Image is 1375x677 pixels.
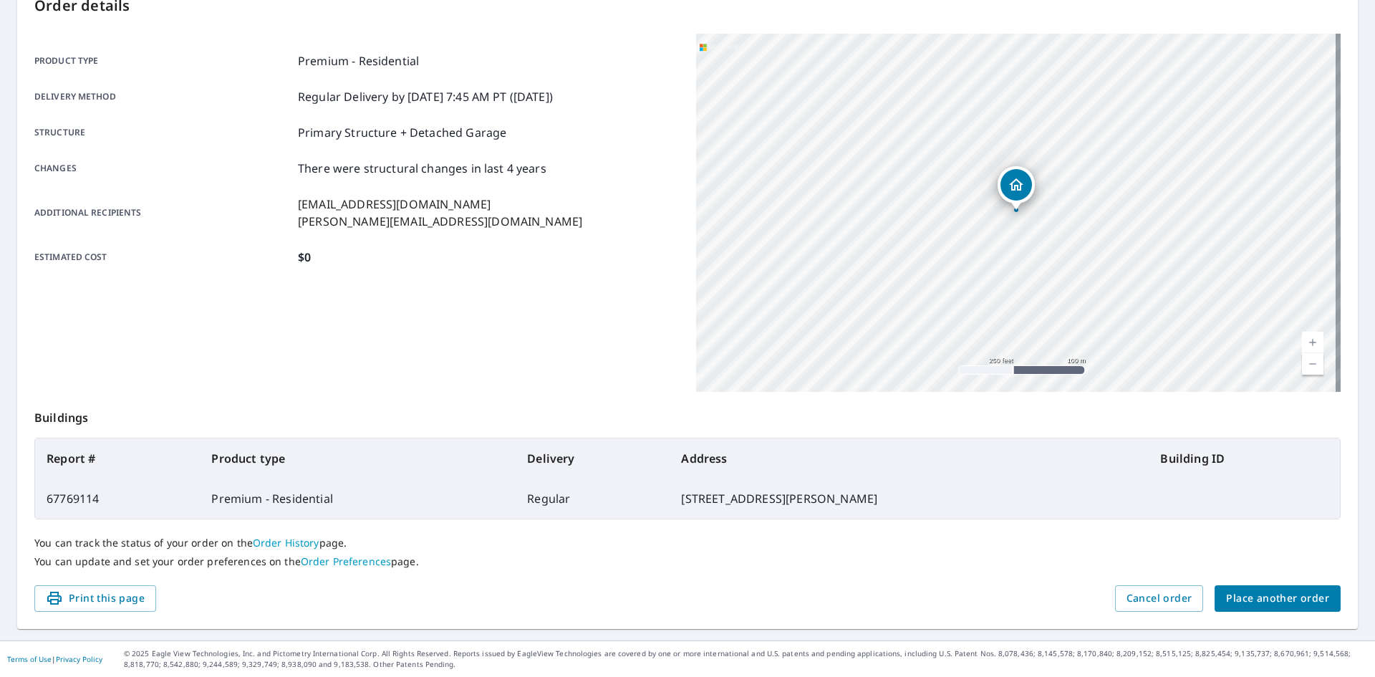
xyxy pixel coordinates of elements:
p: [PERSON_NAME][EMAIL_ADDRESS][DOMAIN_NAME] [298,213,582,230]
a: Privacy Policy [56,654,102,664]
th: Address [670,438,1149,479]
p: Premium - Residential [298,52,419,69]
a: Terms of Use [7,654,52,664]
button: Print this page [34,585,156,612]
p: Changes [34,160,292,177]
p: Structure [34,124,292,141]
td: [STREET_ADDRESS][PERSON_NAME] [670,479,1149,519]
a: Current Level 17, Zoom Out [1302,353,1323,375]
button: Cancel order [1115,585,1204,612]
p: Buildings [34,392,1341,438]
th: Product type [200,438,516,479]
div: Dropped pin, building 1, Residential property, 1601 Chapman Ct Aledo, TX 76008 [998,166,1035,211]
p: Regular Delivery by [DATE] 7:45 AM PT ([DATE]) [298,88,553,105]
p: You can update and set your order preferences on the page. [34,555,1341,568]
th: Report # [35,438,200,479]
td: 67769114 [35,479,200,519]
th: Building ID [1149,438,1340,479]
th: Delivery [516,438,670,479]
p: There were structural changes in last 4 years [298,160,546,177]
td: Regular [516,479,670,519]
p: Delivery method [34,88,292,105]
span: Print this page [46,590,145,608]
p: [EMAIL_ADDRESS][DOMAIN_NAME] [298,196,582,213]
span: Cancel order [1126,590,1192,608]
p: © 2025 Eagle View Technologies, Inc. and Pictometry International Corp. All Rights Reserved. Repo... [124,648,1368,670]
p: Additional recipients [34,196,292,230]
a: Order History [253,536,319,549]
p: $0 [298,249,311,266]
p: Product type [34,52,292,69]
td: Premium - Residential [200,479,516,519]
p: You can track the status of your order on the page. [34,537,1341,549]
a: Order Preferences [301,554,391,568]
p: Estimated cost [34,249,292,266]
button: Place another order [1215,585,1341,612]
p: Primary Structure + Detached Garage [298,124,506,141]
p: | [7,655,102,663]
span: Place another order [1226,590,1329,608]
a: Current Level 17, Zoom In [1302,332,1323,353]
